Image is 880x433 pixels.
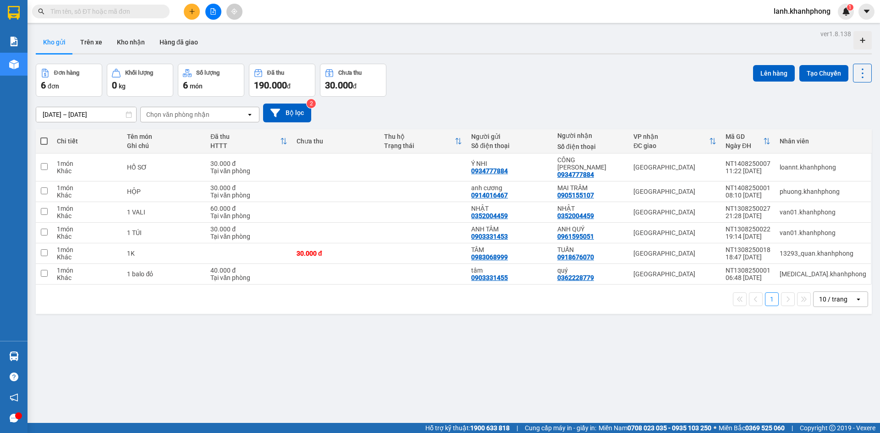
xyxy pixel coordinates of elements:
[127,133,201,140] div: Tên món
[557,246,625,253] div: TUẤN
[210,225,287,233] div: 30.000 đ
[36,107,136,122] input: Select a date range.
[57,246,118,253] div: 1 món
[205,4,221,20] button: file-add
[726,274,770,281] div: 06:48 [DATE]
[471,192,508,199] div: 0914016467
[633,208,716,216] div: [GEOGRAPHIC_DATA]
[231,8,237,15] span: aim
[799,65,848,82] button: Tạo Chuyến
[726,192,770,199] div: 08:10 [DATE]
[125,70,153,76] div: Khối lượng
[842,7,850,16] img: icon-new-feature
[557,212,594,219] div: 0352004459
[127,229,201,236] div: 1 TÚI
[210,184,287,192] div: 30.000 đ
[210,267,287,274] div: 40.000 đ
[249,64,315,97] button: Đã thu190.000đ
[263,104,311,122] button: Bộ lọc
[726,167,770,175] div: 11:22 [DATE]
[210,133,280,140] div: Đã thu
[599,423,711,433] span: Miền Nam
[829,425,836,431] span: copyright
[10,393,18,402] span: notification
[246,111,253,118] svg: open
[471,253,508,261] div: 0983068999
[557,253,594,261] div: 0918676070
[471,160,548,167] div: Ý NHI
[112,80,117,91] span: 0
[178,64,244,97] button: Số lượng6món
[726,246,770,253] div: NT1308250018
[633,270,716,278] div: [GEOGRAPHIC_DATA]
[627,424,711,432] strong: 0708 023 035 - 0935 103 250
[254,80,287,91] span: 190.000
[753,65,795,82] button: Lên hàng
[471,225,548,233] div: ANH TÂM
[819,295,847,304] div: 10 / trang
[745,424,785,432] strong: 0369 525 060
[820,29,851,39] div: ver 1.8.138
[184,4,200,20] button: plus
[471,212,508,219] div: 0352004459
[633,188,716,195] div: [GEOGRAPHIC_DATA]
[780,164,866,171] div: loannt.khanhphong
[726,253,770,261] div: 18:47 [DATE]
[726,233,770,240] div: 19:14 [DATE]
[471,274,508,281] div: 0903331455
[726,267,770,274] div: NT1308250001
[210,8,216,15] span: file-add
[633,133,709,140] div: VP nhận
[127,164,201,171] div: HỒ SƠ
[792,423,793,433] span: |
[57,267,118,274] div: 1 món
[196,70,220,76] div: Số lượng
[152,31,205,53] button: Hàng đã giao
[54,70,79,76] div: Đơn hàng
[57,160,118,167] div: 1 món
[726,205,770,212] div: NT1308250027
[557,192,594,199] div: 0905155107
[780,208,866,216] div: van01.khanhphong
[210,205,287,212] div: 60.000 đ
[57,205,118,212] div: 1 món
[210,160,287,167] div: 30.000 đ
[557,184,625,192] div: MAI TRÂM
[471,133,548,140] div: Người gửi
[855,296,862,303] svg: open
[146,110,209,119] div: Chọn văn phòng nhận
[127,142,201,149] div: Ghi chú
[9,37,19,46] img: solution-icon
[557,225,625,233] div: ANH QUÝ
[557,132,625,139] div: Người nhận
[226,4,242,20] button: aim
[210,233,287,240] div: Tại văn phòng
[57,225,118,233] div: 1 món
[853,31,872,49] div: Tạo kho hàng mới
[470,424,510,432] strong: 1900 633 818
[297,137,375,145] div: Chưa thu
[780,270,866,278] div: tham.khanhphong
[714,426,716,430] span: ⚪️
[119,82,126,90] span: kg
[780,229,866,236] div: van01.khanhphong
[127,270,201,278] div: 1 balo đỏ
[557,274,594,281] div: 0362228779
[206,129,292,153] th: Toggle SortBy
[379,129,467,153] th: Toggle SortBy
[210,192,287,199] div: Tại văn phòng
[848,4,852,11] span: 1
[10,414,18,422] span: message
[471,246,548,253] div: TÂM
[557,171,594,178] div: 0934777884
[57,192,118,199] div: Khác
[183,80,188,91] span: 6
[338,70,362,76] div: Chưa thu
[384,142,455,149] div: Trạng thái
[863,7,871,16] span: caret-down
[719,423,785,433] span: Miền Bắc
[57,137,118,145] div: Chi tiết
[107,64,173,97] button: Khối lượng0kg
[10,373,18,381] span: question-circle
[629,129,721,153] th: Toggle SortBy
